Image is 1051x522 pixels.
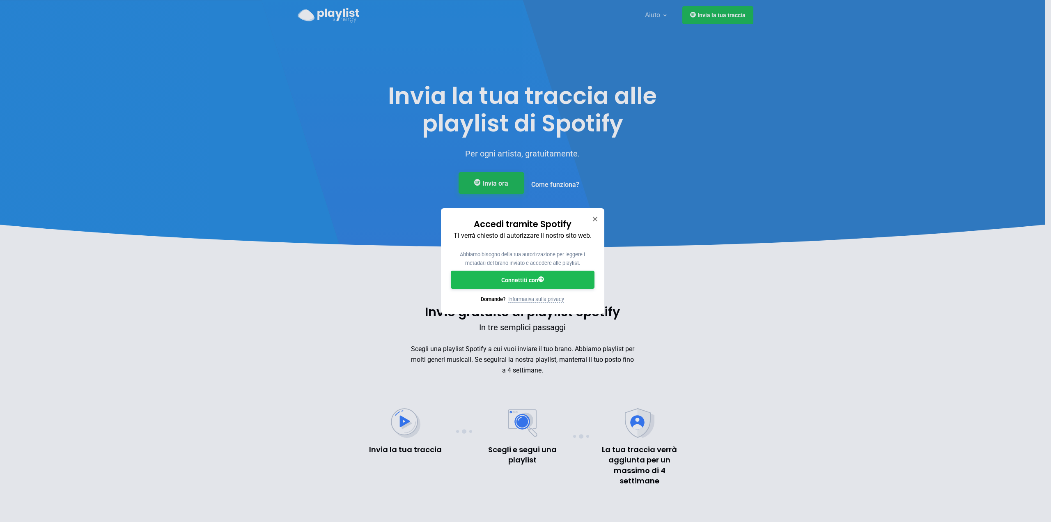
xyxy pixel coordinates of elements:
[508,296,564,302] font: Informativa sulla privacy
[501,276,538,283] font: Connettiti con
[451,271,594,289] a: Connettiti con
[454,232,592,239] font: Ti verrà chiesto di autorizzare il nostro sito web.
[592,215,598,223] button: Vicino
[474,218,571,230] font: Accedi tramite Spotify
[508,296,564,303] a: Informativa sulla privacy
[481,296,505,302] font: Domande?
[460,251,585,266] font: Abbiamo bisogno della tua autorizzazione per leggere i metadati del brano inviato e accedere alle...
